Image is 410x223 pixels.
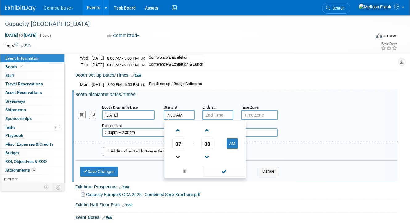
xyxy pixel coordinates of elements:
[0,149,64,157] a: Budget
[145,62,203,68] td: Conference & Exhibition & Lunch
[381,42,397,45] div: Event Rating
[102,123,122,128] small: Description:
[141,57,145,61] span: UK
[5,116,32,121] span: Sponsorships
[80,55,91,62] td: Wed.
[201,149,213,165] a: Decrement Minute
[0,123,64,131] a: Tasks
[145,55,203,62] td: Conference & Exhibition
[4,176,14,181] span: more
[202,105,216,109] small: Ends at:
[172,122,184,138] a: Increment Hour
[107,63,139,67] span: 8:00 AM - 2:00 PM
[91,62,104,68] td: [DATE]
[0,157,64,166] a: ROI, Objectives & ROO
[201,138,213,149] span: Pick Minute
[86,192,201,197] span: Capacity Europe & GCA 2025 - Combined Spex Brochure.pdf
[0,175,64,183] a: more
[80,167,118,177] button: Save Changes
[75,213,398,221] div: Event Notes:
[0,166,64,174] a: Attachments3
[122,203,133,207] a: Edit
[203,167,245,176] a: Done
[75,182,398,190] div: Exhibitor Prospectus:
[164,110,195,120] input: Start Time
[0,140,64,148] a: Misc. Expenses & Credits
[227,138,238,149] button: AM
[376,33,382,38] img: Format-Inperson.png
[5,32,37,38] span: [DATE] [DATE]
[118,149,132,153] span: Another
[18,33,24,38] span: to
[0,114,64,123] a: Sponsorships
[358,3,391,10] img: Melissa Frank
[38,34,51,38] span: (3 days)
[241,110,278,120] input: Time Zone
[80,81,92,88] td: Mon.
[102,128,278,137] input: Description
[5,133,23,138] span: Playbook
[5,42,31,49] td: Tags
[0,106,64,114] a: Shipments
[80,62,91,68] td: Thu.
[141,83,145,87] span: UK
[3,19,364,30] div: Capacity [GEOGRAPHIC_DATA]
[105,32,142,39] button: Committed
[20,65,23,68] i: Booth reservation complete
[41,183,52,191] td: Personalize Event Tab Strip
[31,168,36,172] span: 3
[75,71,398,79] div: Booth Set-up Dates/Times:
[5,5,36,11] img: ExhibitDay
[102,216,112,220] a: Edit
[52,183,65,191] td: Toggle Event Tabs
[107,82,139,87] span: 3:00 PM - 6:00 PM
[131,73,141,78] a: Edit
[5,150,19,155] span: Budget
[107,56,139,61] span: 8:00 AM - 5:00 PM
[202,110,233,120] input: End Time
[0,80,64,88] a: Travel Reservations
[145,81,202,88] td: Booth set-up / Badge Collection
[340,32,398,41] div: Event Format
[91,55,104,62] td: [DATE]
[5,107,26,112] span: Shipments
[5,90,42,95] span: Asset Reservations
[5,142,53,147] span: Misc. Expenses & Credits
[0,88,64,97] a: Asset Reservations
[0,71,64,80] a: Staff
[75,90,398,98] div: Booth Dismantle Dates/Times:
[102,110,155,120] input: Date
[5,56,40,61] span: Event Information
[5,159,47,164] span: ROI, Objectives & ROO
[172,138,184,149] span: Pick Hour
[241,105,259,109] small: Time Zone:
[82,192,201,197] a: Capacity Europe & GCA 2025 - Combined Spex Brochure.pdf
[0,131,64,140] a: Playbook
[92,81,104,88] td: [DATE]
[119,185,129,189] a: Edit
[5,73,14,78] span: Staff
[165,167,204,176] a: Clear selection
[172,149,184,165] a: Decrement Hour
[191,138,194,149] td: :
[75,200,398,208] div: Exhibit Hall Floor Plan:
[0,54,64,62] a: Event Information
[5,168,36,173] span: Attachments
[5,99,25,104] span: Giveaways
[141,63,145,67] span: UK
[103,147,175,156] button: AddAnotherBooth Dismantle Date
[0,63,64,71] a: Booth
[21,44,31,48] a: Edit
[322,3,350,14] a: Search
[0,97,64,105] a: Giveaways
[259,167,279,176] button: Cancel
[102,105,139,109] small: Booth Dismantle Date:
[383,33,398,38] div: In-Person
[5,81,43,86] span: Travel Reservations
[164,105,178,109] small: Starts at:
[5,125,15,130] span: Tasks
[5,64,24,69] span: Booth
[201,122,213,138] a: Increment Minute
[330,6,345,11] span: Search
